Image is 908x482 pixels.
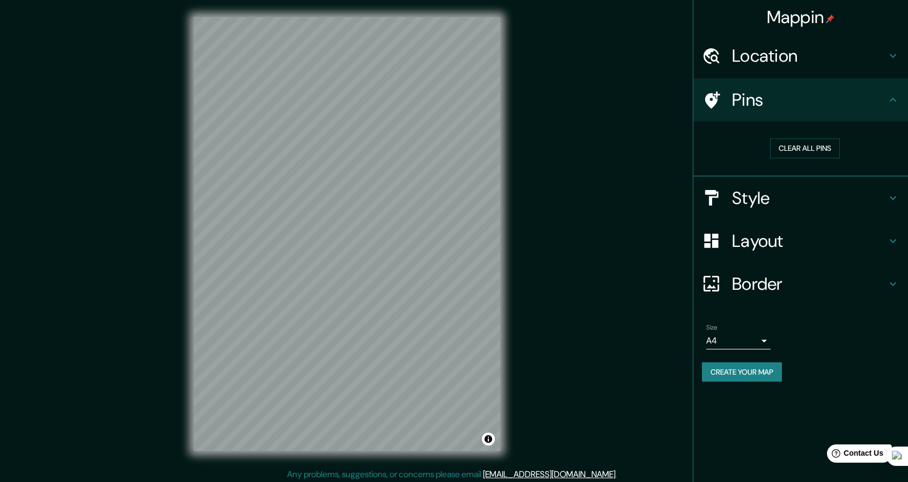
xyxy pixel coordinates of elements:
div: . [619,468,621,481]
h4: Mappin [767,6,835,28]
h4: Style [732,187,887,209]
canvas: Map [194,17,500,451]
h4: Layout [732,230,887,252]
img: pin-icon.png [826,14,834,23]
div: Location [693,34,908,77]
button: Create your map [702,362,782,382]
h4: Location [732,45,887,67]
label: Size [706,323,717,332]
div: Border [693,262,908,305]
iframe: Help widget launcher [812,440,896,470]
button: Clear all pins [770,138,840,158]
a: [EMAIL_ADDRESS][DOMAIN_NAME] [483,469,616,480]
div: Pins [693,78,908,121]
h4: Border [732,273,887,295]
div: A4 [706,332,771,349]
h4: Pins [732,89,887,111]
div: Style [693,177,908,220]
div: . [617,468,619,481]
div: Layout [693,220,908,262]
button: Toggle attribution [482,433,495,446]
p: Any problems, suggestions, or concerns please email . [287,468,617,481]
